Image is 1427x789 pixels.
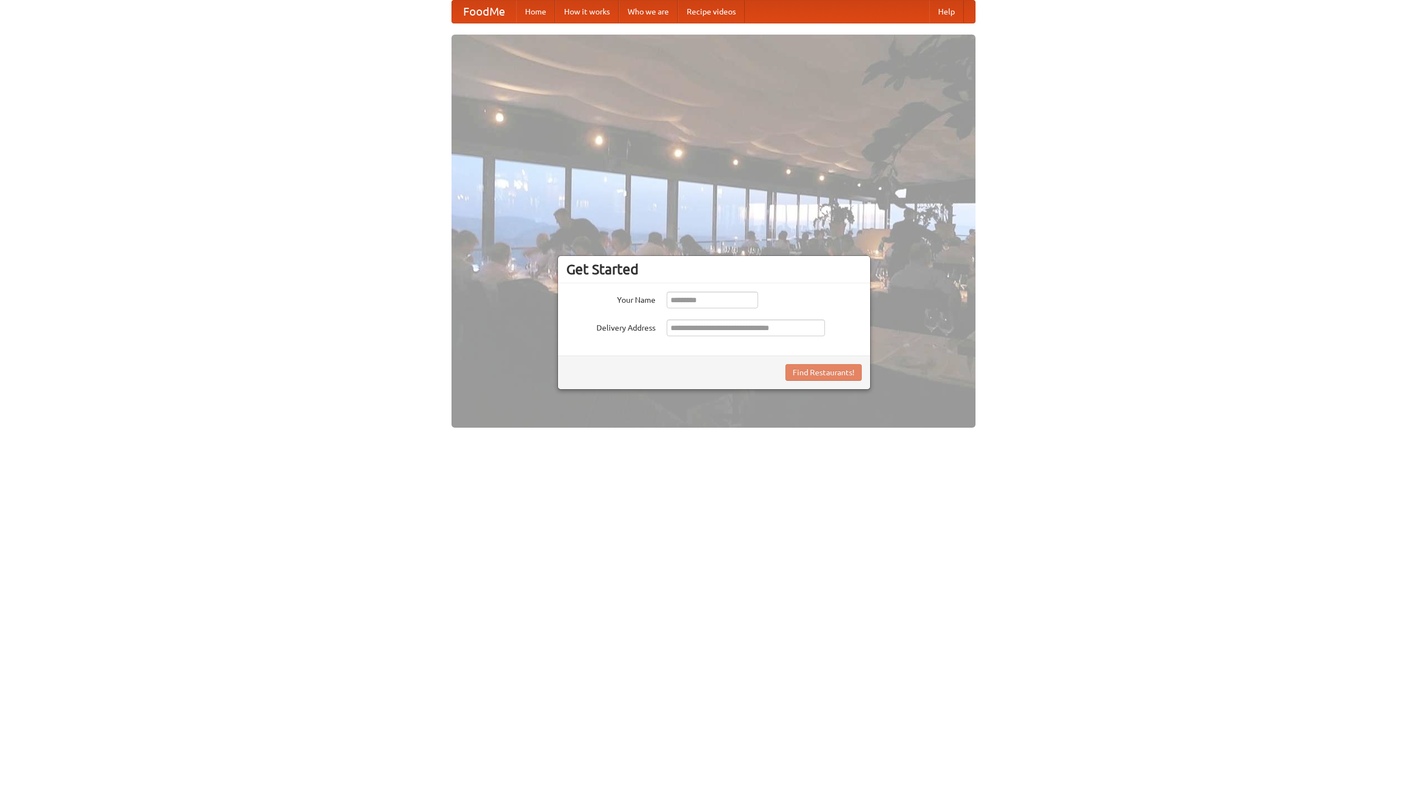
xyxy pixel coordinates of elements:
button: Find Restaurants! [785,364,862,381]
a: Help [929,1,964,23]
label: Your Name [566,292,656,306]
h3: Get Started [566,261,862,278]
a: FoodMe [452,1,516,23]
a: Recipe videos [678,1,745,23]
a: Who we are [619,1,678,23]
a: How it works [555,1,619,23]
a: Home [516,1,555,23]
label: Delivery Address [566,320,656,333]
